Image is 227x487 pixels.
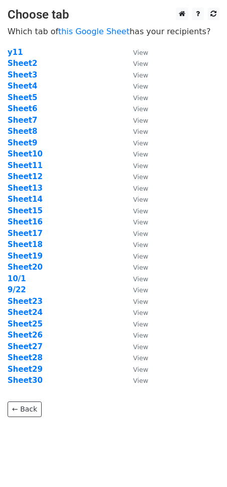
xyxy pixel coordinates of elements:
[133,49,148,56] small: View
[133,275,148,283] small: View
[123,252,148,261] a: View
[8,82,37,91] a: Sheet4
[133,286,148,294] small: View
[123,365,148,374] a: View
[8,217,43,226] a: Sheet16
[123,217,148,226] a: View
[8,59,37,68] a: Sheet2
[8,104,37,113] a: Sheet6
[123,274,148,283] a: View
[58,27,130,36] a: this Google Sheet
[123,229,148,238] a: View
[123,297,148,306] a: View
[123,342,148,351] a: View
[133,377,148,384] small: View
[123,149,148,158] a: View
[133,162,148,170] small: View
[8,263,43,272] a: Sheet20
[133,354,148,362] small: View
[8,401,42,417] a: ← Back
[8,184,43,193] a: Sheet13
[123,184,148,193] a: View
[133,298,148,305] small: View
[123,376,148,385] a: View
[133,241,148,249] small: View
[133,264,148,271] small: View
[133,83,148,90] small: View
[133,128,148,135] small: View
[8,240,43,249] a: Sheet18
[133,71,148,79] small: View
[133,230,148,237] small: View
[133,185,148,192] small: View
[8,319,43,329] a: Sheet25
[133,366,148,373] small: View
[8,308,43,317] a: Sheet24
[123,263,148,272] a: View
[123,82,148,91] a: View
[133,60,148,67] small: View
[133,320,148,328] small: View
[123,206,148,215] a: View
[123,116,148,125] a: View
[123,59,148,68] a: View
[123,195,148,204] a: View
[8,195,43,204] strong: Sheet14
[123,172,148,181] a: View
[8,127,37,136] strong: Sheet8
[8,149,43,158] a: Sheet10
[133,173,148,181] small: View
[8,70,37,79] strong: Sheet3
[8,206,43,215] strong: Sheet15
[8,93,37,102] a: Sheet5
[8,161,43,170] strong: Sheet11
[8,297,43,306] a: Sheet23
[133,207,148,215] small: View
[133,332,148,339] small: View
[8,274,26,283] a: 10/1
[8,138,37,147] a: Sheet9
[8,252,43,261] strong: Sheet19
[8,172,43,181] a: Sheet12
[133,218,148,226] small: View
[123,353,148,362] a: View
[123,104,148,113] a: View
[8,116,37,125] a: Sheet7
[123,127,148,136] a: View
[133,150,148,158] small: View
[8,353,43,362] a: Sheet28
[8,229,43,238] a: Sheet17
[123,308,148,317] a: View
[8,48,23,57] a: y11
[123,285,148,294] a: View
[8,8,219,22] h3: Choose tab
[8,26,219,37] p: Which tab of has your recipients?
[123,138,148,147] a: View
[133,105,148,113] small: View
[123,93,148,102] a: View
[8,331,43,340] a: Sheet26
[8,342,43,351] a: Sheet27
[8,365,43,374] a: Sheet29
[8,376,43,385] a: Sheet30
[133,343,148,351] small: View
